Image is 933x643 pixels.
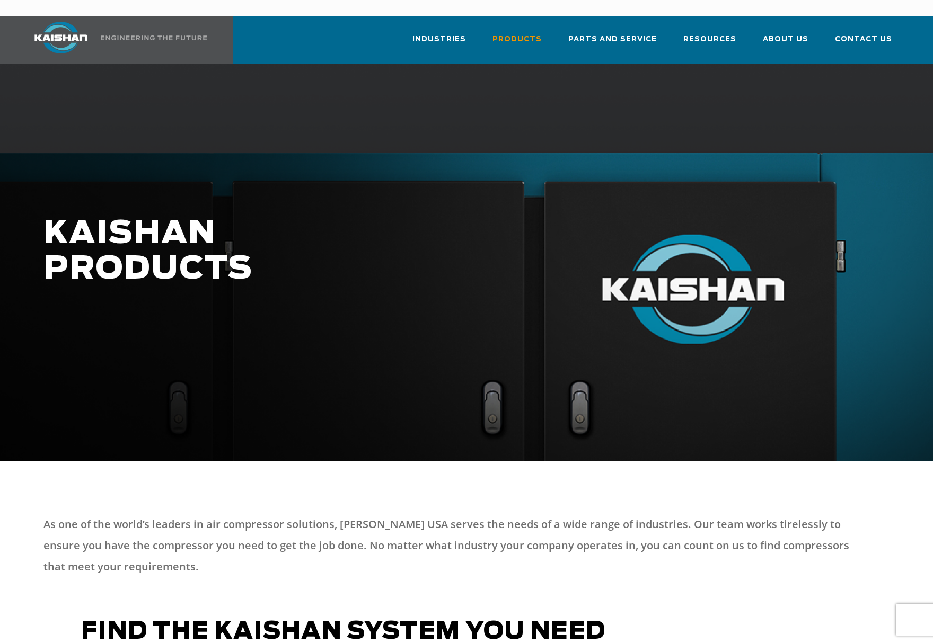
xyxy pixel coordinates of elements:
a: About Us [763,25,808,61]
img: Engineering the future [101,35,207,40]
a: Parts and Service [568,25,657,61]
span: Contact Us [835,33,892,46]
span: Resources [683,33,736,46]
img: kaishan logo [21,22,101,53]
a: Products [492,25,542,61]
span: About Us [763,33,808,46]
a: Kaishan USA [21,16,209,64]
h1: KAISHAN PRODUCTS [43,216,746,287]
a: Contact Us [835,25,892,61]
span: Products [492,33,542,46]
p: As one of the world’s leaders in air compressor solutions, [PERSON_NAME] USA serves the needs of ... [43,514,853,577]
a: Resources [683,25,736,61]
span: Parts and Service [568,33,657,46]
a: Industries [412,25,466,61]
span: Industries [412,33,466,46]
